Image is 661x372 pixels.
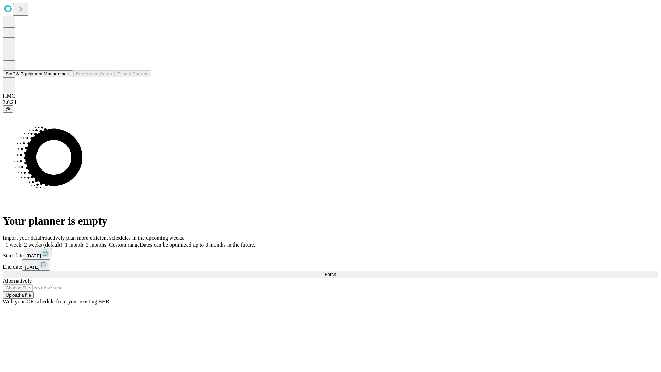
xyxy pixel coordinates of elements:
div: Start date [3,248,658,259]
span: Fetch [325,272,336,277]
span: With your OR schedule from your existing EHR [3,299,109,304]
button: Preference Cards [73,70,115,77]
span: 1 week [6,242,21,248]
div: End date [3,259,658,271]
button: Staff & Equipment Management [3,70,73,77]
button: Fetch [3,271,658,278]
span: 3 months [86,242,106,248]
span: 2 weeks (default) [24,242,62,248]
span: Import your data [3,235,40,241]
span: [DATE] [25,265,39,270]
span: Proactively plan more efficient schedules in the upcoming weeks. [40,235,185,241]
span: Dates can be optimized up to 3 months in the future. [140,242,255,248]
button: [DATE] [22,259,50,271]
span: Custom range [109,242,140,248]
button: @ [3,105,13,113]
span: @ [6,106,10,112]
span: 1 month [65,242,83,248]
span: Alternatively [3,278,32,284]
button: Tenant Params [115,70,151,77]
h1: Your planner is empty [3,215,658,227]
div: 2.0.241 [3,99,658,105]
button: [DATE] [24,248,52,259]
div: HMC [3,93,658,99]
span: [DATE] [27,253,41,258]
button: Upload a file [3,291,34,299]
